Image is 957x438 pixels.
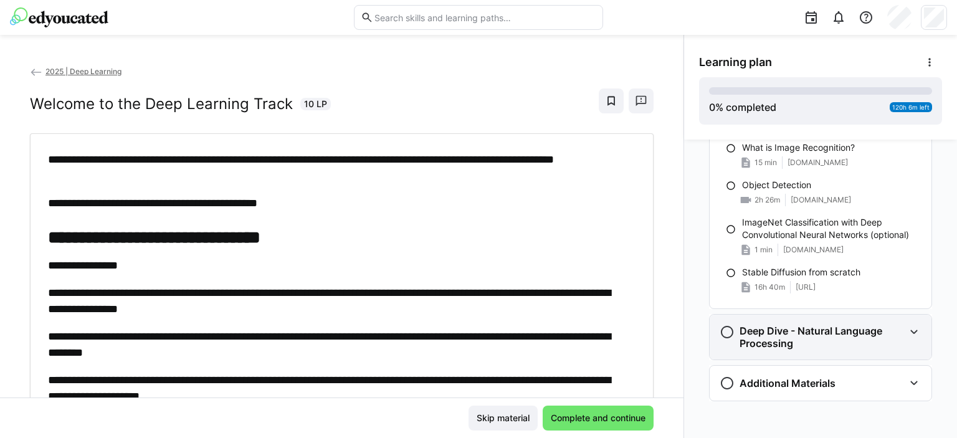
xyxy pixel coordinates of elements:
[796,282,816,292] span: [URL]
[742,216,921,241] p: ImageNet Classification with Deep Convolutional Neural Networks (optional)
[469,406,538,431] button: Skip material
[788,158,848,168] span: [DOMAIN_NAME]
[45,67,121,76] span: 2025 | Deep Learning
[30,95,293,113] h2: Welcome to the Deep Learning Track
[30,67,121,76] a: 2025 | Deep Learning
[755,195,780,205] span: 2h 26m
[755,282,785,292] span: 16h 40m
[373,12,596,23] input: Search skills and learning paths…
[543,406,654,431] button: Complete and continue
[755,158,777,168] span: 15 min
[709,101,715,113] span: 0
[742,141,855,154] p: What is Image Recognition?
[709,100,776,115] div: % completed
[742,179,811,191] p: Object Detection
[742,266,860,279] p: Stable Diffusion from scratch
[892,103,930,111] span: 120h 6m left
[475,412,531,424] span: Skip material
[699,55,772,69] span: Learning plan
[740,325,904,350] h3: Deep Dive - Natural Language Processing
[791,195,851,205] span: [DOMAIN_NAME]
[549,412,647,424] span: Complete and continue
[304,98,327,110] span: 10 LP
[755,245,773,255] span: 1 min
[740,377,836,389] h3: Additional Materials
[783,245,844,255] span: [DOMAIN_NAME]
